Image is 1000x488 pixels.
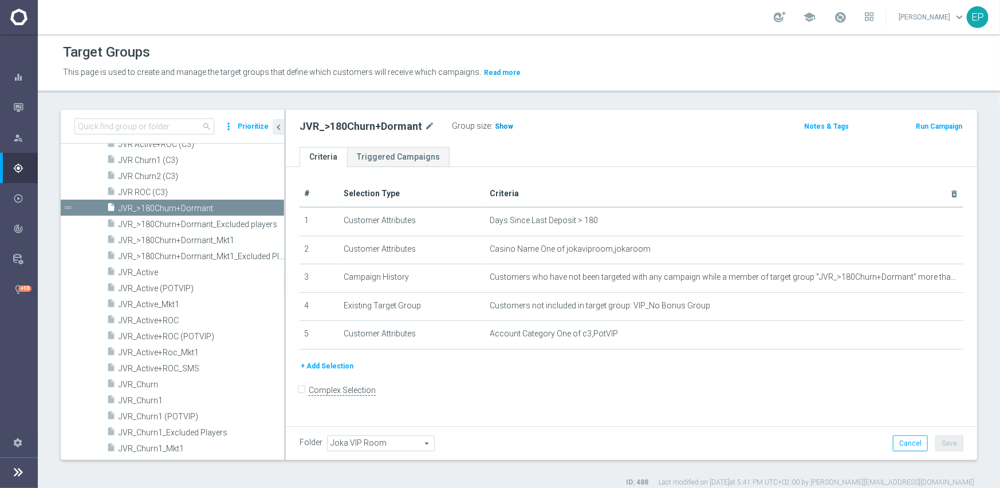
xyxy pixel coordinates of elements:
[119,300,284,310] span: JVR_Active_Mkt1
[107,315,116,328] i: insert_drive_file
[13,163,37,173] div: Plan
[202,122,211,131] span: search
[18,285,32,292] div: +10
[107,170,116,184] i: insert_drive_file
[107,459,116,472] i: insert_drive_file
[13,92,37,122] div: Mission Control
[893,435,928,451] button: Cancel
[424,120,435,133] i: mode_edit
[950,189,959,199] i: delete_forever
[107,395,116,408] i: insert_drive_file
[107,347,116,360] i: insert_drive_file
[119,236,284,245] span: JVR_&gt;180Churn&#x2B;Dormant_Mkt1
[13,164,38,173] button: gps_fixed Plan
[107,443,116,456] i: insert_drive_file
[107,267,116,280] i: insert_drive_file
[119,220,284,229] span: JVR_&gt;180Churn&#x2B;Dormant_Excluded players
[107,138,116,152] i: insert_drive_file
[935,435,963,451] button: Save
[483,66,522,79] button: Read more
[13,437,23,447] i: settings
[13,193,23,204] i: play_circle_outline
[119,332,284,342] span: JVR_Active&#x2B;ROC (POTVIP)
[300,207,340,236] td: 1
[119,364,284,374] span: JVR_Active&#x2B;ROC_SMS
[300,236,340,264] td: 2
[300,292,340,321] td: 4
[340,292,486,321] td: Existing Target Group
[340,321,486,350] td: Customer Attributes
[119,172,284,181] span: JVR Churn2 (C3)
[13,224,23,234] i: track_changes
[300,321,340,350] td: 5
[13,62,37,92] div: Dashboard
[300,181,340,207] th: #
[13,285,38,294] button: lightbulb Optibot +10
[107,411,116,424] i: insert_drive_file
[626,478,648,487] label: ID: 488
[13,133,38,142] button: person_search Explore
[13,73,38,82] button: equalizer Dashboard
[107,235,116,248] i: insert_drive_file
[119,252,284,261] span: JVR_&gt;180Churn&#x2B;Dormant_Mkt1_Excluded Players
[490,244,651,254] span: Casino Name One of jokaviproom,jokaroom
[13,133,37,143] div: Explore
[13,224,37,234] div: Analyze
[13,194,38,203] button: play_circle_outline Execute
[6,427,30,458] div: Settings
[13,103,38,112] button: Mission Control
[13,193,37,204] div: Execute
[13,72,23,82] i: equalizer
[452,121,491,131] label: Group size
[74,118,214,134] input: Quick find group or folder
[309,385,376,396] label: Complex Selection
[107,203,116,216] i: insert_drive_file
[803,120,850,133] button: Notes & Tags
[107,251,116,264] i: insert_drive_file
[300,264,340,293] td: 3
[340,181,486,207] th: Selection Type
[300,147,347,167] a: Criteria
[490,216,599,225] span: Days Since Last Deposit > 180
[300,438,322,447] label: Folder
[13,255,38,264] button: Data Studio
[119,380,284,390] span: JVR_Churn
[107,283,116,296] i: insert_drive_file
[119,412,284,422] span: JVR_Churn1 (POTVIP)
[803,11,816,23] span: school
[107,299,116,312] i: insert_drive_file
[119,428,284,438] span: JVR_Churn1_Excluded Players
[347,147,450,167] a: Triggered Campaigns
[119,316,284,326] span: JVR_Active&#x2B;ROC
[107,427,116,440] i: insert_drive_file
[490,272,959,282] span: Customers who have not been targeted with any campaign while a member of target group "JVR_>180Ch...
[967,6,989,28] div: EP
[107,379,116,392] i: insert_drive_file
[236,119,270,134] button: Prioritize
[107,331,116,344] i: insert_drive_file
[63,44,150,61] h1: Target Groups
[119,396,284,406] span: JVR_Churn1
[119,204,284,213] span: JVR_&gt;180Churn&#x2B;Dormant
[119,268,284,277] span: JVR_Active
[915,120,963,133] button: Run Campaign
[490,189,519,198] span: Criteria
[491,121,493,131] label: :
[119,156,284,165] span: JVR Churn1 (C3)
[897,9,967,26] a: [PERSON_NAME]keyboard_arrow_down
[13,254,37,264] div: Data Studio
[119,140,284,149] span: JVR Active&#x2B;ROC (C3)
[273,119,284,135] button: chevron_left
[300,360,355,372] button: + Add Selection
[119,188,284,197] span: JVR ROC (C3)
[490,329,619,339] span: Account Category One of c3,PotVIP
[223,118,234,134] i: more_vert
[107,187,116,200] i: insert_drive_file
[107,154,116,168] i: insert_drive_file
[13,133,23,143] i: person_search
